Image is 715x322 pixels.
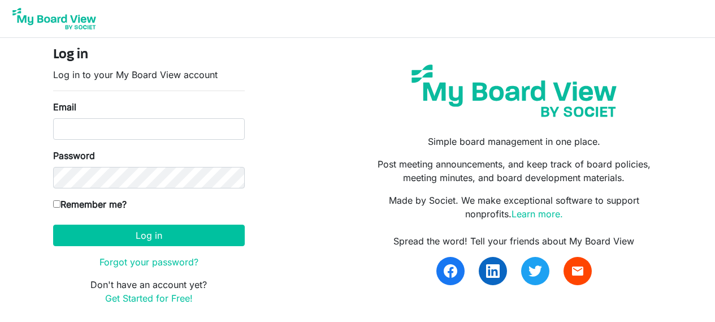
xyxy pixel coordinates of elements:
[366,135,662,148] p: Simple board management in one place.
[53,225,245,246] button: Log in
[366,194,662,221] p: Made by Societ. We make exceptional software to support nonprofits.
[366,157,662,184] p: Post meeting announcements, and keep track of board policies, meeting minutes, and board developm...
[53,200,60,208] input: Remember me?
[486,264,500,278] img: linkedin.svg
[9,5,99,33] img: My Board View Logo
[564,257,592,285] a: email
[53,68,245,81] p: Log in to your My Board View account
[571,264,584,278] span: email
[99,256,198,268] a: Forgot your password?
[53,278,245,305] p: Don't have an account yet?
[53,198,127,211] label: Remember me?
[444,264,457,278] img: facebook.svg
[105,293,193,304] a: Get Started for Free!
[53,47,245,63] h4: Log in
[403,56,625,126] img: my-board-view-societ.svg
[512,208,563,220] a: Learn more.
[366,234,662,248] div: Spread the word! Tell your friends about My Board View
[528,264,542,278] img: twitter.svg
[53,149,95,162] label: Password
[53,100,76,114] label: Email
